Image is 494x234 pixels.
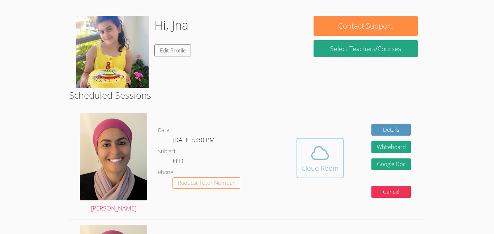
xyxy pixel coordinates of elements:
[314,16,418,36] button: Contact Support
[173,136,215,144] span: [DATE] 5:30 PM
[154,16,188,34] h1: Hi, Jna
[158,168,173,177] dt: Phone
[173,156,185,168] dd: ELD
[314,40,418,57] a: Select Teachers/Courses
[371,124,411,136] a: Details
[302,163,338,173] div: Cloud Room
[76,16,149,88] img: IMG_3962.jpeg
[173,177,240,189] button: Request Tutor Number
[154,44,191,56] a: Edit Profile
[371,158,411,170] a: Google Doc
[371,141,411,153] button: Whiteboard
[297,138,344,178] button: Cloud Room
[158,126,169,135] dt: Date
[80,113,147,214] a: [PERSON_NAME]
[69,88,425,102] h2: Scheduled Sessions
[158,147,176,156] dt: Subject
[80,113,147,200] img: avatar.png
[371,186,411,198] button: Cancel
[178,180,235,186] span: Request Tutor Number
